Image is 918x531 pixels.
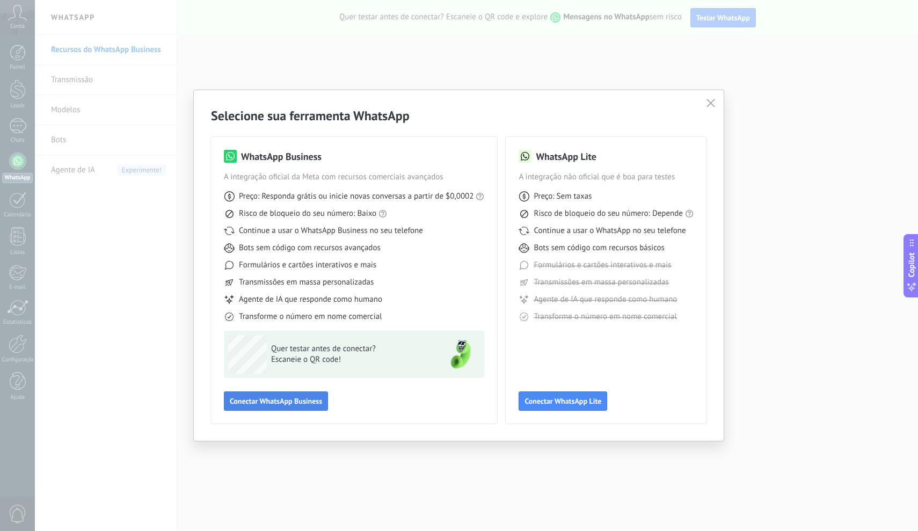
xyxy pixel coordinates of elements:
[519,172,694,183] span: A integração não oficial que é boa para testes
[534,277,668,288] span: Transmissões em massa personalizadas
[211,107,706,124] h2: Selecione sua ferramenta WhatsApp
[534,243,664,253] span: Bots sem código com recursos básicos
[441,335,480,374] img: green-phone.png
[239,208,376,219] span: Risco de bloqueio do seu número: Baixo
[230,397,322,405] span: Conectar WhatsApp Business
[239,191,473,202] span: Preço: Responda grátis ou inicie novas conversas a partir de $0,0002
[524,397,601,405] span: Conectar WhatsApp Lite
[906,252,917,277] span: Copilot
[534,294,677,305] span: Agente de IA que responde como humano
[534,311,676,322] span: Transforme o número em nome comercial
[534,191,592,202] span: Preço: Sem taxas
[239,311,382,322] span: Transforme o número em nome comercial
[239,226,423,236] span: Continue a usar o WhatsApp Business no seu telefone
[534,208,683,219] span: Risco de bloqueio do seu número: Depende
[239,260,376,271] span: Formulários e cartões interativos e mais
[241,150,322,163] h3: WhatsApp Business
[239,243,381,253] span: Bots sem código com recursos avançados
[519,391,607,411] button: Conectar WhatsApp Lite
[224,391,328,411] button: Conectar WhatsApp Business
[534,226,686,236] span: Continue a usar o WhatsApp no seu telefone
[534,260,671,271] span: Formulários e cartões interativos e mais
[271,354,428,365] span: Escaneie o QR code!
[271,344,428,354] span: Quer testar antes de conectar?
[224,172,484,183] span: A integração oficial da Meta com recursos comerciais avançados
[239,294,382,305] span: Agente de IA que responde como humano
[239,277,374,288] span: Transmissões em massa personalizadas
[536,150,596,163] h3: WhatsApp Lite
